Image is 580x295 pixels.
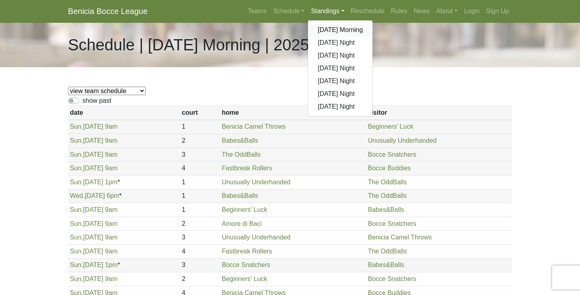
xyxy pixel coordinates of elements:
[70,123,83,130] span: Sun.
[366,106,512,120] th: visitor
[68,3,148,19] a: Benicia Bocce League
[68,106,180,120] th: date
[68,35,309,54] h1: Schedule | [DATE] Morning | 2025
[222,192,258,199] a: Babes&Balls
[368,275,416,282] a: Bocce Snatchers
[222,248,272,255] a: Fastbreak Rollers
[82,96,111,106] label: show past
[308,24,372,36] a: [DATE] Morning
[180,189,220,203] td: 1
[70,248,83,255] span: Sun.
[222,151,260,158] a: The OddBalls
[222,206,267,213] a: Beginners' Luck
[180,120,220,134] td: 1
[180,203,220,217] td: 1
[368,206,404,213] a: Babes&Balls
[70,220,118,227] a: Sun.[DATE] 9am
[244,3,270,19] a: Teams
[308,62,372,75] a: [DATE] Night
[222,261,270,268] a: Bocce Snatchers
[70,151,118,158] a: Sun.[DATE] 9am
[308,20,373,117] div: Standings
[70,261,83,268] span: Sun.
[308,36,372,49] a: [DATE] Night
[461,3,483,19] a: Login
[180,244,220,258] td: 4
[270,3,308,19] a: Schedule
[180,106,220,120] th: court
[368,234,432,241] a: Benicia Camel Throws
[410,3,433,19] a: News
[180,258,220,272] td: 3
[220,106,366,120] th: home
[368,123,413,130] a: Beginners' Luck
[70,220,83,227] span: Sun.
[308,49,372,62] a: [DATE] Night
[308,3,347,19] a: Standings
[180,272,220,286] td: 2
[70,206,83,213] span: Sun.
[222,234,290,241] a: Unusually Underhanded
[70,192,85,199] span: Wed.
[368,192,407,199] a: The OddBalls
[70,261,118,268] a: Sun.[DATE] 1pm
[180,231,220,245] td: 3
[180,134,220,148] td: 2
[70,234,118,241] a: Sun.[DATE] 9am
[70,137,83,144] span: Sun.
[180,147,220,161] td: 3
[368,179,407,185] a: The OddBalls
[348,3,388,19] a: Reschedule
[222,123,286,130] a: Benicia Camel Throws
[222,165,272,171] a: Fastbreak Rollers
[70,206,118,213] a: Sun.[DATE] 9am
[70,248,118,255] a: Sun.[DATE] 9am
[222,137,258,144] a: Babes&Balls
[222,179,290,185] a: Unusually Underhanded
[70,275,118,282] a: Sun.[DATE] 9am
[368,220,416,227] a: Bocce Snatchers
[70,192,119,199] a: Wed.[DATE] 6pm
[180,175,220,189] td: 1
[70,123,118,130] a: Sun.[DATE] 9am
[70,234,83,241] span: Sun.
[70,165,118,171] a: Sun.[DATE] 9am
[180,161,220,175] td: 4
[388,3,410,19] a: Rules
[70,179,83,185] span: Sun.
[70,151,83,158] span: Sun.
[70,179,118,185] a: Sun.[DATE] 1pm
[368,165,411,171] a: Bocce Buddies
[70,137,118,144] a: Sun.[DATE] 9am
[222,275,267,282] a: Beginners' Luck
[222,220,262,227] a: Amore di Baci
[433,3,461,19] a: About
[368,137,437,144] a: Unusually Underhanded
[368,151,416,158] a: Bocce Snatchers
[308,88,372,100] a: [DATE] Night
[308,100,372,113] a: [DATE] Night
[180,217,220,231] td: 2
[368,261,404,268] a: Babes&Balls
[70,275,83,282] span: Sun.
[483,3,512,19] a: Sign Up
[308,75,372,88] a: [DATE] Night
[70,165,83,171] span: Sun.
[368,248,407,255] a: The OddBalls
